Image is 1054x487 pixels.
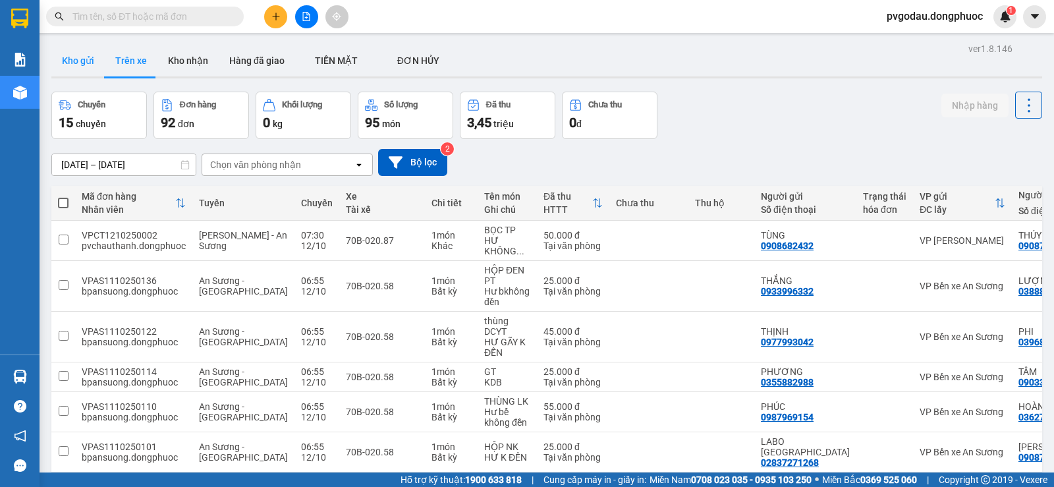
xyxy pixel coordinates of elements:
[301,275,333,286] div: 06:55
[82,326,186,337] div: VPAS1110250122
[543,191,592,202] div: Đã thu
[301,198,333,208] div: Chuyến
[82,366,186,377] div: VPAS1110250114
[761,337,814,347] div: 0977993042
[378,149,447,176] button: Bộ lọc
[1009,6,1013,15] span: 1
[927,473,929,487] span: |
[431,412,471,422] div: Bất kỳ
[920,204,995,215] div: ĐC lấy
[761,366,850,377] div: PHƯƠNG
[863,191,906,202] div: Trạng thái
[616,198,682,208] div: Chưa thu
[52,154,196,175] input: Select a date range.
[82,377,186,387] div: bpansuong.dongphuoc
[82,204,175,215] div: Nhân viên
[199,442,288,463] span: An Sương - [GEOGRAPHIC_DATA]
[271,12,281,21] span: plus
[346,447,418,457] div: 70B-020.58
[695,198,748,208] div: Thu hộ
[543,326,603,337] div: 45.000 đ
[346,407,418,417] div: 70B-020.58
[493,119,514,129] span: triệu
[301,442,333,452] div: 06:55
[55,12,64,21] span: search
[301,230,333,241] div: 07:30
[650,473,812,487] span: Miền Nam
[822,473,917,487] span: Miền Bắc
[199,230,287,251] span: [PERSON_NAME] - An Sương
[467,115,491,130] span: 3,45
[199,275,288,297] span: An Sương - [GEOGRAPHIC_DATA]
[11,9,28,28] img: logo-vxr
[543,204,592,215] div: HTTT
[51,92,147,139] button: Chuyến15chuyến
[76,119,106,129] span: chuyến
[153,92,249,139] button: Đơn hàng92đơn
[346,235,418,246] div: 70B-020.87
[920,191,995,202] div: VP gửi
[105,45,157,76] button: Trên xe
[315,55,358,66] span: TIỀN MẶT
[301,326,333,337] div: 06:55
[941,94,1009,117] button: Nhập hàng
[968,42,1012,56] div: ver 1.8.146
[199,326,288,347] span: An Sương - [GEOGRAPHIC_DATA]
[920,331,1005,342] div: VP Bến xe An Sương
[761,191,850,202] div: Người gửi
[301,452,333,463] div: 12/10
[82,452,186,463] div: bpansuong.dongphuoc
[14,459,26,472] span: message
[576,119,582,129] span: đ
[431,286,471,297] div: Bất kỳ
[401,473,522,487] span: Hỗ trợ kỹ thuật:
[876,8,993,24] span: pvgodau.dongphuoc
[199,198,288,208] div: Tuyến
[263,115,270,130] span: 0
[484,452,530,463] div: HƯ K ĐỀN
[51,45,105,76] button: Kho gửi
[82,286,186,297] div: bpansuong.dongphuoc
[761,204,850,215] div: Số điện thoại
[13,86,27,100] img: warehouse-icon
[543,286,603,297] div: Tại văn phòng
[761,412,814,422] div: 0987969154
[301,286,333,297] div: 12/10
[761,230,850,241] div: TÙNG
[302,12,311,21] span: file-add
[1023,5,1046,28] button: caret-down
[256,92,351,139] button: Khối lượng0kg
[484,442,530,452] div: HỘP NK
[82,401,186,412] div: VPAS1110250110
[484,316,530,337] div: thùng DCYT
[761,286,814,297] div: 0933996332
[13,370,27,384] img: warehouse-icon
[295,5,318,28] button: file-add
[484,337,530,358] div: HƯ GÃY K ĐỀN
[382,119,401,129] span: món
[465,474,522,485] strong: 1900 633 818
[431,452,471,463] div: Bất kỳ
[431,366,471,377] div: 1 món
[301,366,333,377] div: 06:55
[863,204,906,215] div: hóa đơn
[431,198,471,208] div: Chi tiết
[82,241,186,251] div: pvchauthanh.dongphuoc
[397,55,439,66] span: ĐƠN HỦY
[920,372,1005,382] div: VP Bến xe An Sương
[543,241,603,251] div: Tại văn phòng
[431,401,471,412] div: 1 món
[920,407,1005,417] div: VP Bến xe An Sương
[516,246,524,256] span: ...
[219,45,295,76] button: Hàng đã giao
[82,275,186,286] div: VPAS1110250136
[59,115,73,130] span: 15
[82,442,186,452] div: VPAS1110250101
[13,53,27,67] img: solution-icon
[484,286,530,307] div: Hư bkhông đền
[543,377,603,387] div: Tại văn phòng
[78,100,105,109] div: Chuyến
[325,5,348,28] button: aim
[72,9,228,24] input: Tìm tên, số ĐT hoặc mã đơn
[562,92,657,139] button: Chưa thu0đ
